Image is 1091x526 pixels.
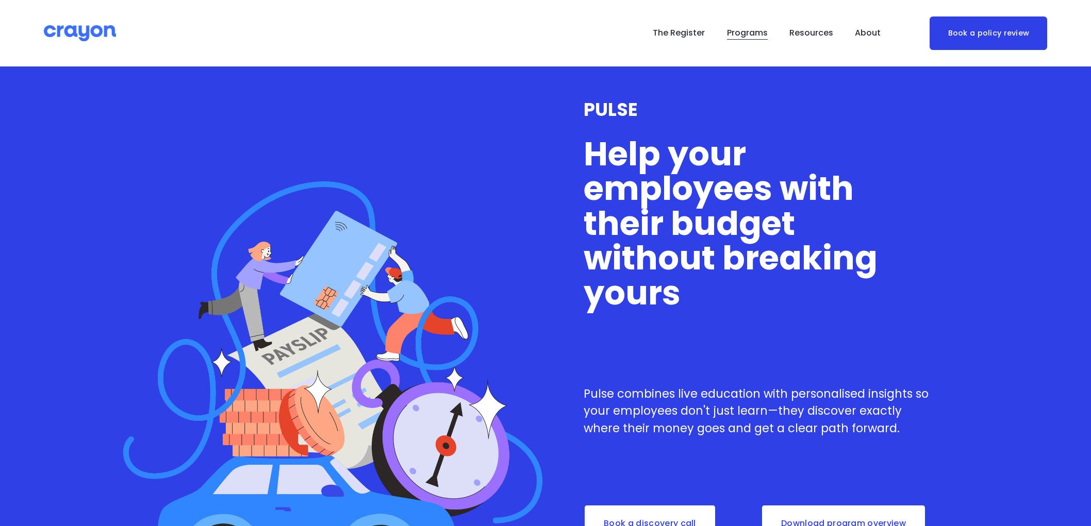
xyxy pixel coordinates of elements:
[44,24,116,42] img: Crayon
[727,25,768,41] a: folder dropdown
[930,16,1047,50] a: Book a policy review
[855,25,881,41] a: folder dropdown
[727,26,768,41] span: Programs
[584,385,933,437] p: Pulse combines live education with personalised insights so your employees don't just learn—they ...
[855,26,881,41] span: About
[789,25,833,41] a: folder dropdown
[584,99,933,120] h3: PULSE
[584,137,933,311] h1: Help your employees with their budget without breaking yours
[789,26,833,41] span: Resources
[653,25,705,41] a: The Register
